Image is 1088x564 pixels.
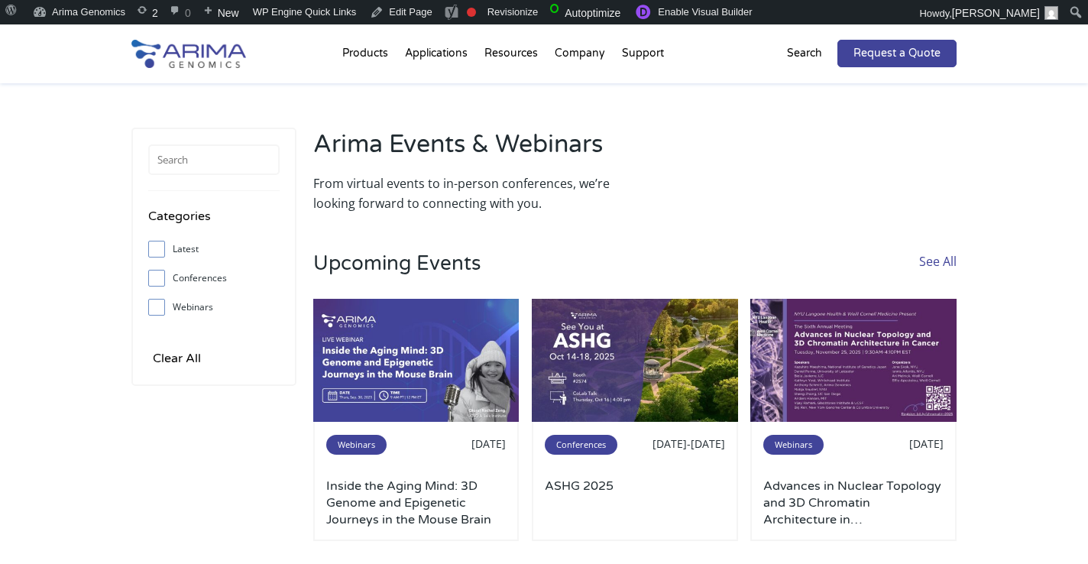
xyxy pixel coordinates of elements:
[909,436,944,451] span: [DATE]
[326,478,507,528] a: Inside the Aging Mind: 3D Genome and Epigenetic Journeys in the Mouse Brain
[750,299,957,423] img: NYU-X-Post-No-Agenda-500x300.jpg
[148,144,280,175] input: Search
[952,7,1040,19] span: [PERSON_NAME]
[545,478,725,528] a: ASHG 2025
[532,299,738,423] img: ashg-2025-500x300.jpg
[313,128,627,173] h2: Arima Events & Webinars
[763,435,824,455] span: Webinars
[313,173,627,213] p: From virtual events to in-person conferences, we’re looking forward to connecting with you.
[467,8,476,17] div: Needs improvement
[763,478,944,528] a: Advances in Nuclear Topology and 3D Chromatin Architecture in [MEDICAL_DATA]
[148,206,280,238] h4: Categories
[148,267,280,290] label: Conferences
[313,251,481,299] h3: Upcoming Events
[148,296,280,319] label: Webinars
[471,436,506,451] span: [DATE]
[919,251,957,299] a: See All
[313,299,520,423] img: Use-This-For-Webinar-Images-2-500x300.jpg
[148,238,280,261] label: Latest
[131,40,246,68] img: Arima-Genomics-logo
[148,348,206,369] input: Clear All
[787,44,822,63] p: Search
[326,435,387,455] span: Webinars
[652,436,725,451] span: [DATE]-[DATE]
[837,40,957,67] a: Request a Quote
[545,435,617,455] span: Conferences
